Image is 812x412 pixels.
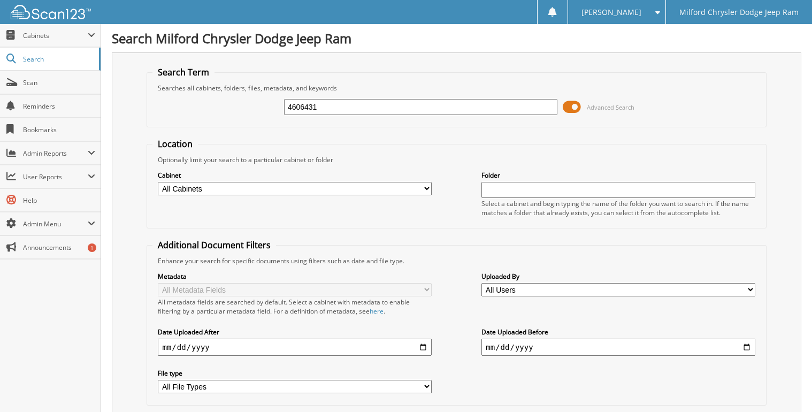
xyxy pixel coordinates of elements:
[158,369,431,378] label: File type
[481,327,755,337] label: Date Uploaded Before
[587,103,634,111] span: Advanced Search
[11,5,91,19] img: scan123-logo-white.svg
[158,327,431,337] label: Date Uploaded After
[23,149,88,158] span: Admin Reports
[112,29,801,47] h1: Search Milford Chrysler Dodge Jeep Ram
[88,243,96,252] div: 1
[23,219,88,228] span: Admin Menu
[152,155,760,164] div: Optionally limit your search to a particular cabinet or folder
[158,297,431,316] div: All metadata fields are searched by default. Select a cabinet with metadata to enable filtering b...
[370,307,384,316] a: here
[581,9,641,16] span: [PERSON_NAME]
[23,196,95,205] span: Help
[23,125,95,134] span: Bookmarks
[152,83,760,93] div: Searches all cabinets, folders, files, metadata, and keywords
[23,243,95,252] span: Announcements
[481,171,755,180] label: Folder
[23,31,88,40] span: Cabinets
[152,66,215,78] legend: Search Term
[481,339,755,356] input: end
[152,256,760,265] div: Enhance your search for specific documents using filters such as date and file type.
[679,9,799,16] span: Milford Chrysler Dodge Jeep Ram
[23,102,95,111] span: Reminders
[23,78,95,87] span: Scan
[158,171,431,180] label: Cabinet
[23,55,94,64] span: Search
[152,239,276,251] legend: Additional Document Filters
[481,272,755,281] label: Uploaded By
[158,272,431,281] label: Metadata
[481,199,755,217] div: Select a cabinet and begin typing the name of the folder you want to search in. If the name match...
[23,172,88,181] span: User Reports
[152,138,198,150] legend: Location
[158,339,431,356] input: start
